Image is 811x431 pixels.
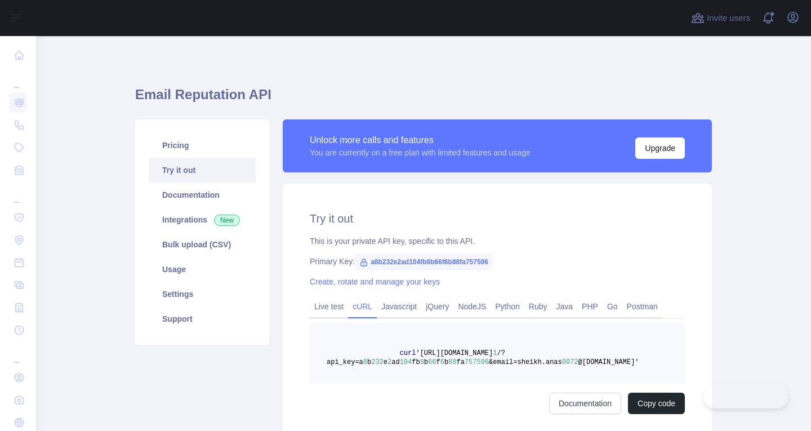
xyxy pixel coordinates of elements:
h2: Try it out [310,211,685,226]
span: b [444,358,448,366]
span: 2 [387,358,391,366]
span: b [367,358,371,366]
span: f [436,358,440,366]
a: NodeJS [453,297,491,316]
button: Upgrade [635,137,685,159]
a: Try it out [149,158,256,183]
span: a8b232e2ad104fb8b66f6b88fa757596 [355,254,493,270]
span: 104 [400,358,412,366]
a: Pricing [149,133,256,158]
span: curl [400,349,416,357]
a: PHP [577,297,603,316]
a: Usage [149,257,256,282]
a: Go [603,297,622,316]
span: fb [412,358,420,366]
span: 8 [420,358,424,366]
button: Invite users [689,9,752,27]
div: ... [9,68,27,90]
a: Javascript [377,297,421,316]
div: This is your private API key, specific to this API. [310,236,685,247]
span: e [384,358,387,366]
span: b [424,358,428,366]
span: 88 [448,358,456,366]
a: Integrations New [149,207,256,232]
h1: Email Reputation API [135,86,712,113]
span: 232 [371,358,384,366]
a: Bulk upload (CSV) [149,232,256,257]
div: ... [9,183,27,205]
a: Settings [149,282,256,306]
a: Postman [622,297,662,316]
a: Documentation [149,183,256,207]
span: 0072 [562,358,578,366]
a: cURL [348,297,377,316]
span: @[DOMAIN_NAME]' [578,358,639,366]
div: Primary Key: [310,256,685,267]
span: 66 [428,358,436,366]
a: Create, rotate and manage your keys [310,277,440,286]
button: Copy code [628,393,685,414]
a: jQuery [421,297,453,316]
span: 8 [363,358,367,366]
span: Invite users [707,12,750,25]
a: Support [149,306,256,331]
div: Unlock more calls and features [310,134,531,147]
iframe: Toggle Customer Support [703,385,788,408]
span: 757596 [465,358,489,366]
a: Live test [310,297,348,316]
span: 6 [440,358,444,366]
span: &email=sheikh.anas [489,358,562,366]
a: Ruby [524,297,552,316]
div: ... [9,343,27,365]
span: fa [456,358,464,366]
a: Java [552,297,578,316]
span: 1 [493,349,497,357]
a: Python [491,297,524,316]
a: Documentation [549,393,621,414]
span: ad [391,358,399,366]
span: New [214,215,240,226]
span: '[URL][DOMAIN_NAME] [416,349,493,357]
div: You are currently on a free plan with limited features and usage [310,147,531,158]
